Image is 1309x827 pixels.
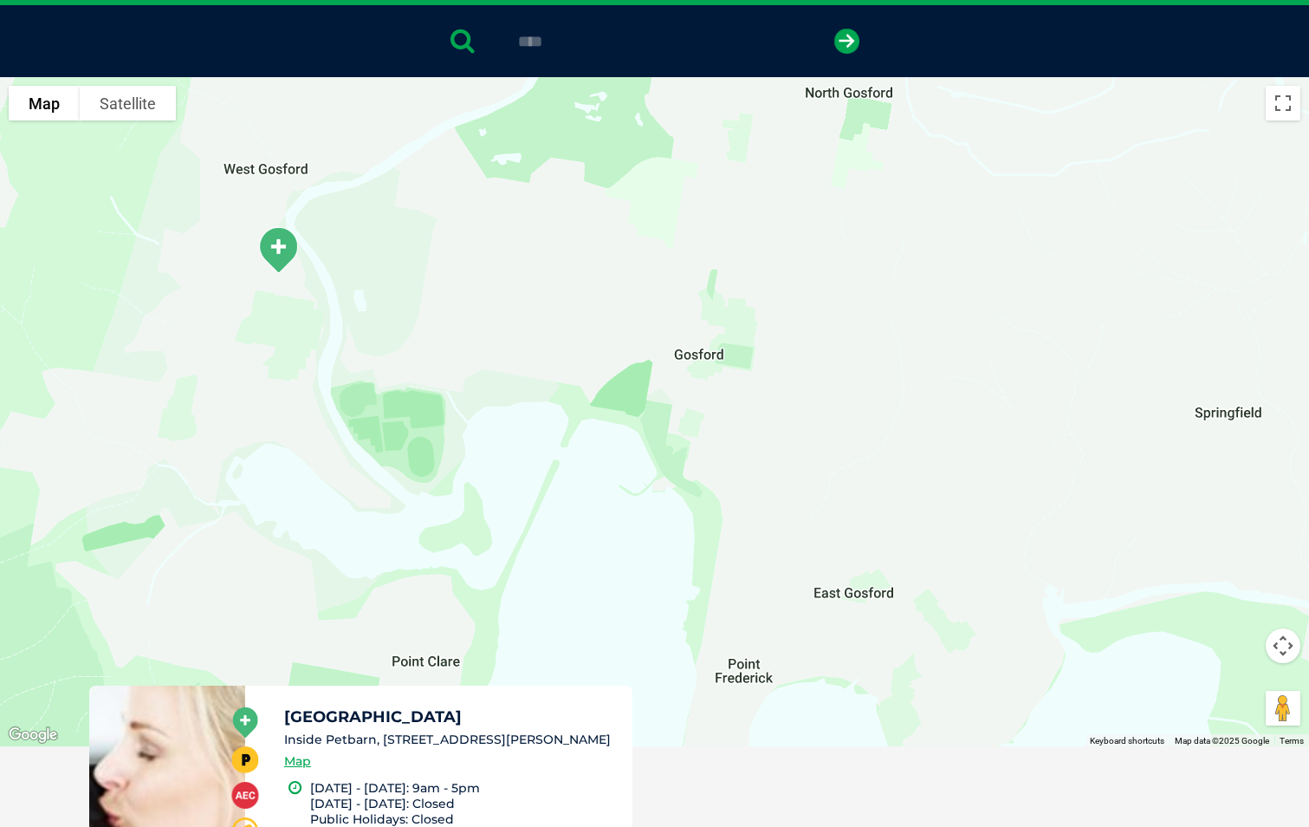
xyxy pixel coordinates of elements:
button: Show street map [9,86,80,120]
img: Google [4,724,62,746]
div: West Gosford [249,219,307,281]
h5: [GEOGRAPHIC_DATA] [284,709,617,725]
button: Show satellite imagery [80,86,176,120]
button: Drag Pegman onto the map to open Street View [1266,691,1300,726]
a: Map [284,752,311,772]
a: Terms (opens in new tab) [1280,736,1304,746]
li: Inside Petbarn, [STREET_ADDRESS][PERSON_NAME] [284,731,617,749]
a: Open this area in Google Maps (opens a new window) [4,724,62,746]
button: Map camera controls [1266,628,1300,663]
button: Toggle fullscreen view [1266,86,1300,120]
